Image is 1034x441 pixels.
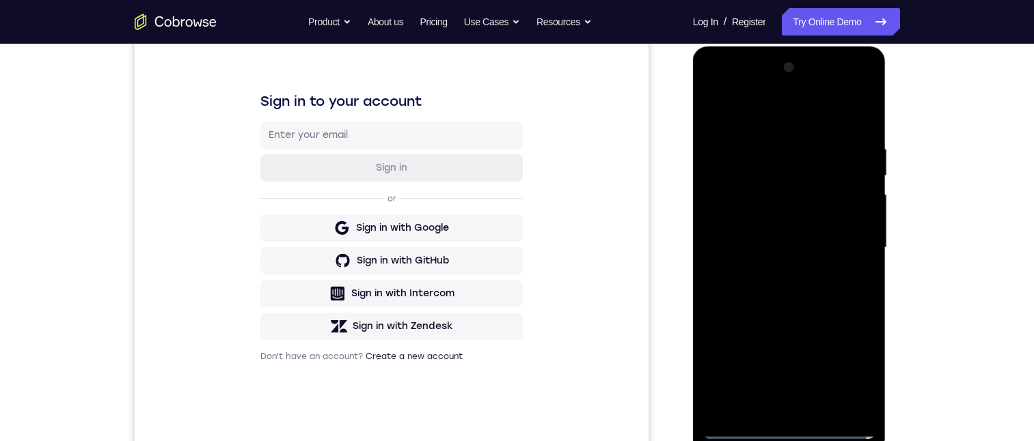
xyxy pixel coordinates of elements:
[231,354,328,363] a: Create a new account
[221,223,314,237] div: Sign in with Google
[126,315,388,342] button: Sign in with Zendesk
[222,256,314,270] div: Sign in with GitHub
[782,8,899,35] a: Try Online Demo
[724,14,726,30] span: /
[368,8,403,35] a: About us
[218,322,318,335] div: Sign in with Zendesk
[126,216,388,244] button: Sign in with Google
[126,282,388,309] button: Sign in with Intercom
[250,195,264,206] p: or
[308,8,351,35] button: Product
[464,8,520,35] button: Use Cases
[732,8,765,35] a: Register
[135,14,217,30] a: Go to the home page
[693,8,718,35] a: Log In
[126,353,388,364] p: Don't have an account?
[217,289,320,302] div: Sign in with Intercom
[420,8,447,35] a: Pricing
[536,8,592,35] button: Resources
[126,249,388,276] button: Sign in with GitHub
